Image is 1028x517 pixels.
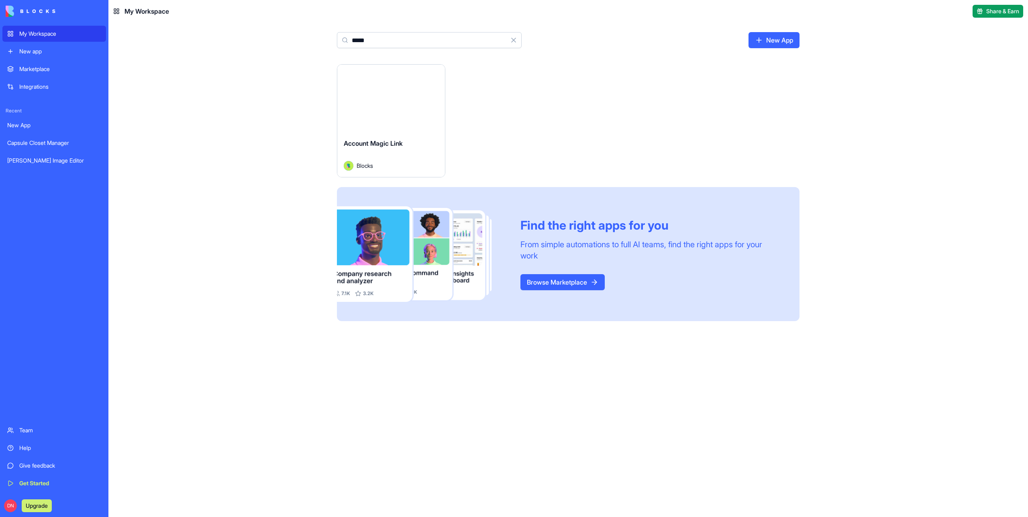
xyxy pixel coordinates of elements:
div: Give feedback [19,462,101,470]
div: Find the right apps for you [520,218,780,232]
div: [PERSON_NAME] Image Editor [7,157,101,165]
a: New App [749,32,800,48]
a: Upgrade [22,501,52,509]
div: From simple automations to full AI teams, find the right apps for your work [520,239,780,261]
a: [PERSON_NAME] Image Editor [2,153,106,169]
a: Marketplace [2,61,106,77]
div: Integrations [19,83,101,91]
a: New App [2,117,106,133]
div: Capsule Closet Manager [7,139,101,147]
button: Clear [506,32,522,48]
img: Frame_181_egmpey.png [337,206,508,302]
a: Get Started [2,475,106,491]
a: Browse Marketplace [520,274,605,290]
img: logo [6,6,55,17]
a: New app [2,43,106,59]
span: Blocks [357,161,373,170]
div: Marketplace [19,65,101,73]
a: Capsule Closet Manager [2,135,106,151]
div: Team [19,426,101,434]
a: Account Magic LinkAvatarBlocks [337,64,445,177]
div: New app [19,47,101,55]
button: Share & Earn [973,5,1023,18]
a: Integrations [2,79,106,95]
a: My Workspace [2,26,106,42]
span: Share & Earn [986,7,1019,15]
button: Upgrade [22,499,52,512]
span: DN [4,499,17,512]
span: Account Magic Link [344,139,403,147]
div: My Workspace [19,30,101,38]
div: Get Started [19,479,101,487]
a: Team [2,422,106,438]
span: Recent [2,108,106,114]
div: New App [7,121,101,129]
img: Avatar [344,161,353,171]
span: My Workspace [124,6,169,16]
a: Give feedback [2,458,106,474]
a: Help [2,440,106,456]
div: Help [19,444,101,452]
